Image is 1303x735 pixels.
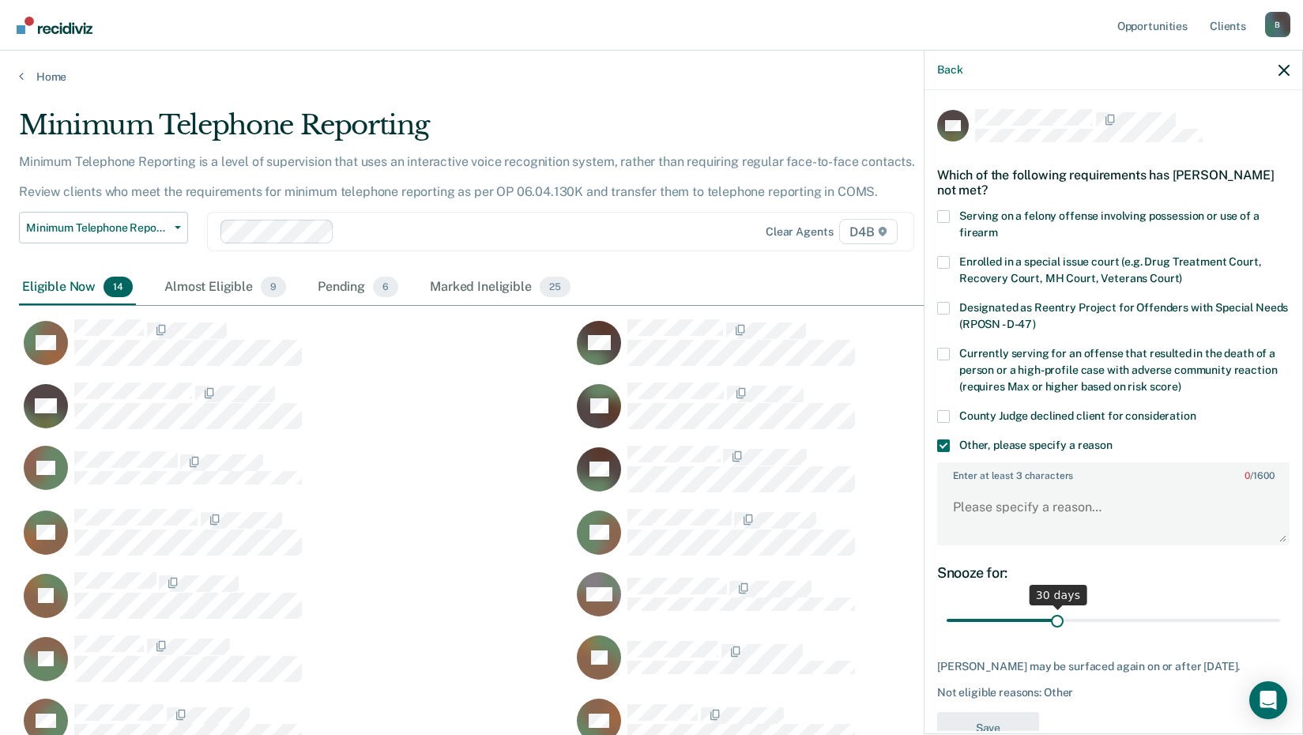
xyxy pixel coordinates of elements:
span: Other, please specify a reason [959,439,1113,451]
div: 30 days [1030,585,1087,605]
div: CaseloadOpportunityCell-0788918 [19,318,572,382]
span: 14 [104,277,133,297]
div: CaseloadOpportunityCell-0619052 [19,571,572,635]
span: D4B [839,219,897,244]
span: 9 [261,277,286,297]
div: Almost Eligible [161,270,289,305]
div: Minimum Telephone Reporting [19,109,996,154]
span: 0 [1245,470,1250,481]
div: CaseloadOpportunityCell-0807749 [572,508,1125,571]
div: CaseloadOpportunityCell-0816654 [19,382,572,445]
div: Eligible Now [19,270,136,305]
div: CaseloadOpportunityCell-0805532 [572,445,1125,508]
div: CaseloadOpportunityCell-0736203 [19,508,572,571]
span: Minimum Telephone Reporting [26,221,168,235]
div: Which of the following requirements has [PERSON_NAME] not met? [937,155,1290,210]
span: Serving on a felony offense involving possession or use of a firearm [959,209,1260,239]
div: Open Intercom Messenger [1249,681,1287,719]
div: CaseloadOpportunityCell-0828902 [572,571,1125,635]
span: County Judge declined client for consideration [959,409,1196,422]
span: 6 [373,277,398,297]
div: CaseloadOpportunityCell-0816509 [572,318,1125,382]
span: Currently serving for an offense that resulted in the death of a person or a high-profile case wi... [959,347,1277,393]
div: Not eligible reasons: Other [937,686,1290,699]
button: Back [937,63,962,77]
span: Enrolled in a special issue court (e.g. Drug Treatment Court, Recovery Court, MH Court, Veterans ... [959,255,1261,285]
span: 25 [540,277,571,297]
img: Recidiviz [17,17,92,34]
span: Designated as Reentry Project for Offenders with Special Needs (RPOSN - D-47) [959,301,1288,330]
div: Snooze for: [937,564,1290,582]
p: Minimum Telephone Reporting is a level of supervision that uses an interactive voice recognition ... [19,154,915,199]
div: CaseloadOpportunityCell-0226558 [19,635,572,698]
a: Home [19,70,1284,84]
div: [PERSON_NAME] may be surfaced again on or after [DATE]. [937,660,1290,673]
div: Clear agents [766,225,833,239]
label: Enter at least 3 characters [939,464,1288,481]
div: Pending [314,270,401,305]
div: CaseloadOpportunityCell-0818715 [572,382,1125,445]
div: CaseloadOpportunityCell-0827309 [572,635,1125,698]
div: Marked Ineligible [427,270,573,305]
button: Profile dropdown button [1265,12,1290,37]
div: CaseloadOpportunityCell-0806987 [19,445,572,508]
div: B [1265,12,1290,37]
span: / 1600 [1245,470,1274,481]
